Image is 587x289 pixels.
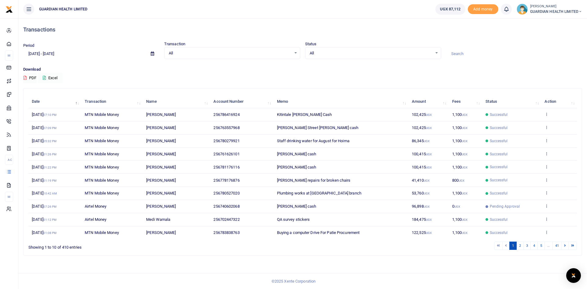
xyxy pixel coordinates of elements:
[462,192,467,195] small: UGX
[426,166,432,169] small: UGX
[43,126,57,130] small: 07:09 PM
[6,7,13,11] a: logo-small logo-large logo-large
[462,153,467,156] small: UGX
[490,191,508,196] span: Successful
[412,178,430,183] span: 41,410
[412,139,430,143] span: 86,345
[541,95,577,108] th: Action: activate to sort column ascending
[516,242,524,250] a: 2
[277,125,359,130] span: [PERSON_NAME] Street [PERSON_NAME] cash
[426,113,432,117] small: UGX
[32,191,57,195] span: [DATE]
[412,165,432,169] span: 100,415
[32,204,57,209] span: [DATE]
[277,230,360,235] span: Buying a computer Drive For Patie Procurement
[213,230,239,235] span: 256783838763
[213,125,239,130] span: 256763557968
[452,152,468,156] span: 1,100
[273,95,408,108] th: Memo: activate to sort column ascending
[85,217,106,222] span: Airtel Money
[490,125,508,131] span: Successful
[517,4,582,15] a: profile-user [PERSON_NAME] GUARDIAN HEALTH LIMITED
[412,152,432,156] span: 100,415
[530,9,582,14] span: GUARDIAN HEALTH LIMITED
[490,217,508,222] span: Successful
[28,241,255,250] div: Showing 1 to 10 of 410 entries
[146,112,176,117] span: [PERSON_NAME]
[462,113,467,117] small: UGX
[146,191,176,195] span: [PERSON_NAME]
[433,4,468,15] li: Wallet ballance
[32,139,57,143] span: [DATE]
[412,204,430,209] span: 96,898
[426,231,432,235] small: UGX
[146,178,176,183] span: [PERSON_NAME]
[424,205,430,208] small: UGX
[426,126,432,130] small: UGX
[6,6,13,13] img: logo-small
[305,41,317,47] label: Status
[490,164,508,170] span: Successful
[23,26,582,33] h4: Transactions
[277,165,316,169] span: [PERSON_NAME] cash
[277,178,351,183] span: [PERSON_NAME] repairs for broken chairs
[452,178,465,183] span: 800
[424,179,430,182] small: UGX
[408,95,449,108] th: Amount: activate to sort column ascending
[5,192,13,202] li: M
[462,231,467,235] small: UGX
[509,242,517,250] a: 1
[146,230,176,235] span: [PERSON_NAME]
[32,152,57,156] span: [DATE]
[85,112,119,117] span: MTN Mobile Money
[277,112,332,117] span: Kitintale [PERSON_NAME] Cash
[43,205,57,208] small: 07:26 PM
[277,139,349,143] span: Staff drinking water for August for Hoima
[552,242,562,250] a: 41
[310,50,432,56] span: All
[213,178,239,183] span: 256778176876
[23,43,35,49] label: Period
[490,112,508,117] span: Successful
[43,153,57,156] small: 01:26 PM
[440,6,461,12] span: UGX 87,112
[164,41,185,47] label: Transaction
[213,191,239,195] span: 256780527020
[81,95,143,108] th: Transaction: activate to sort column ascending
[43,139,57,143] small: 05:32 PM
[452,230,468,235] span: 1,100
[490,204,520,209] span: Pending Approval
[435,4,465,15] a: UGX 87,112
[213,217,239,222] span: 256702447322
[462,166,467,169] small: UGX
[43,113,57,117] small: 07:10 PM
[424,192,430,195] small: UGX
[566,268,581,283] div: Open Intercom Messenger
[424,139,430,143] small: UGX
[412,125,432,130] span: 102,425
[5,155,13,165] li: Ac
[37,6,90,12] span: GUARDIAN HEALTH LIMITED
[452,125,468,130] span: 1,100
[85,165,119,169] span: MTN Mobile Money
[277,152,316,156] span: [PERSON_NAME] cash
[43,218,57,221] small: 01:12 PM
[43,231,57,235] small: 01:08 PM
[85,191,119,195] span: MTN Mobile Money
[462,218,467,221] small: UGX
[85,152,119,156] span: MTN Mobile Money
[146,165,176,169] span: [PERSON_NAME]
[5,50,13,61] li: M
[452,191,468,195] span: 1,100
[213,139,239,143] span: 256780279921
[449,95,482,108] th: Fees: activate to sort column ascending
[85,139,119,143] span: MTN Mobile Money
[23,73,37,83] button: PDF
[277,217,310,222] span: QA survey stickers
[452,204,460,209] span: 0
[210,95,273,108] th: Account Number: activate to sort column ascending
[213,152,239,156] span: 256761626101
[462,126,467,130] small: UGX
[146,204,176,209] span: [PERSON_NAME]
[85,230,119,235] span: MTN Mobile Money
